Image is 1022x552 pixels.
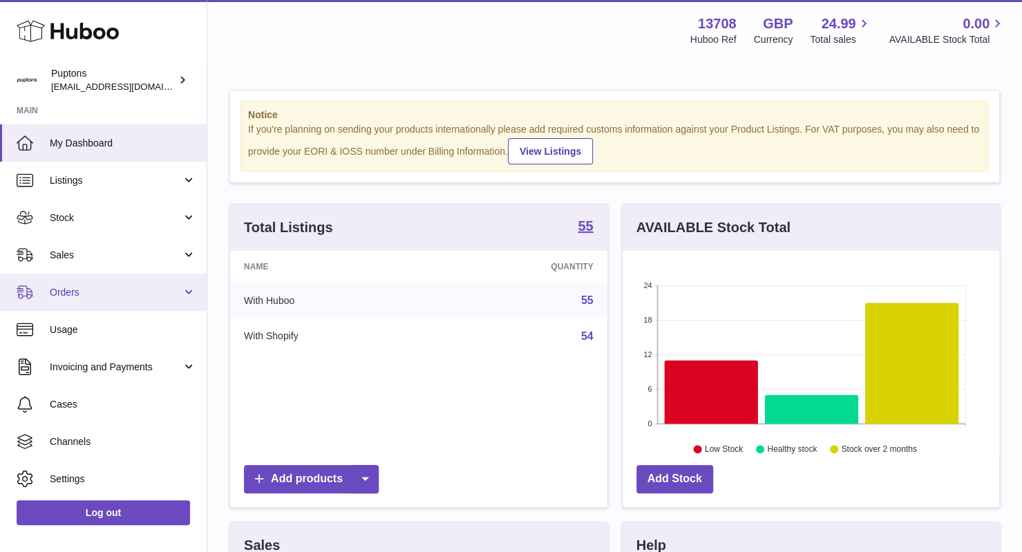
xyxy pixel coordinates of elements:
strong: 13708 [698,15,737,33]
span: Cases [50,398,196,411]
text: 18 [643,316,652,324]
a: 54 [581,330,594,342]
span: [EMAIL_ADDRESS][DOMAIN_NAME] [51,81,203,92]
strong: GBP [763,15,793,33]
text: Low Stock [704,444,743,454]
span: 0.00 [963,15,990,33]
span: Usage [50,323,196,336]
span: Orders [50,286,182,299]
div: Currency [754,33,793,46]
text: 12 [643,350,652,359]
th: Name [230,251,433,283]
div: Huboo Ref [690,33,737,46]
a: Log out [17,500,190,525]
strong: Notice [248,108,981,122]
text: 24 [643,281,652,289]
div: If you're planning on sending your products internationally please add required customs informati... [248,123,981,164]
h3: AVAILABLE Stock Total [636,218,791,237]
div: Puptons [51,67,176,93]
h3: Total Listings [244,218,333,237]
a: 55 [578,219,593,236]
span: Stock [50,211,182,225]
img: hello@puptons.com [17,70,37,91]
a: Add products [244,465,379,493]
span: Total sales [810,33,871,46]
text: 6 [647,385,652,393]
text: Stock over 2 months [841,444,916,454]
span: Settings [50,473,196,486]
a: 24.99 Total sales [810,15,871,46]
a: View Listings [508,138,593,164]
strong: 55 [578,219,593,233]
td: With Shopify [230,318,433,354]
a: 0.00 AVAILABLE Stock Total [889,15,1005,46]
text: 0 [647,419,652,428]
a: 55 [581,294,594,306]
span: Channels [50,435,196,448]
span: AVAILABLE Stock Total [889,33,1005,46]
span: 24.99 [821,15,855,33]
th: Quantity [433,251,607,283]
span: Invoicing and Payments [50,361,182,374]
span: My Dashboard [50,137,196,150]
td: With Huboo [230,283,433,318]
text: Healthy stock [767,444,817,454]
span: Listings [50,174,182,187]
a: Add Stock [636,465,713,493]
span: Sales [50,249,182,262]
